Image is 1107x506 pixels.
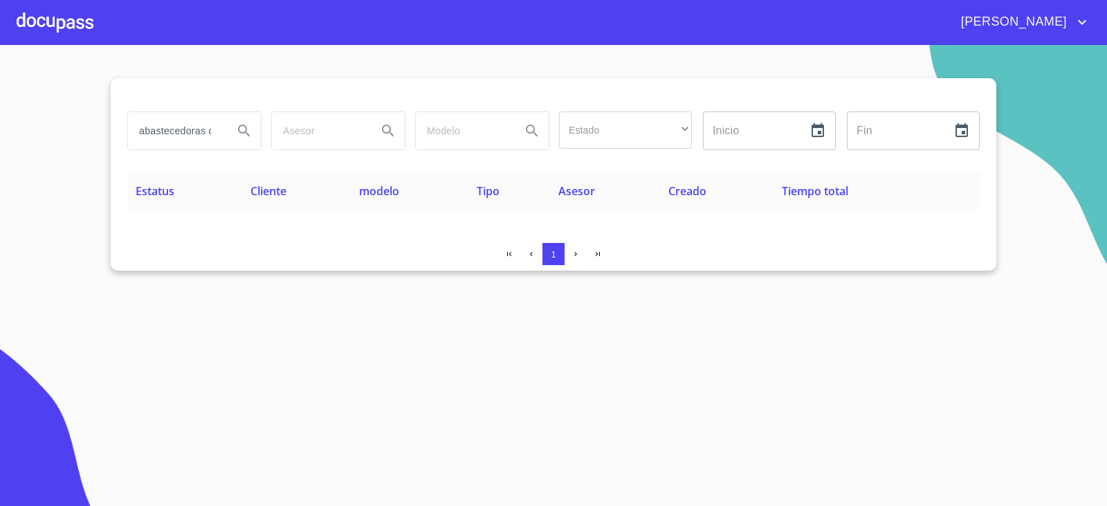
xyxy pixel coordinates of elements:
span: modelo [359,183,399,199]
button: 1 [542,243,565,265]
span: Creado [668,183,706,199]
span: Cliente [250,183,286,199]
input: search [128,112,222,150]
span: Estatus [136,183,174,199]
span: 1 [551,249,556,260]
div: ​ [559,111,692,149]
span: [PERSON_NAME] [951,11,1074,33]
input: search [416,112,510,150]
span: Tipo [477,183,500,199]
span: Asesor [558,183,595,199]
input: search [272,112,366,150]
button: Search [228,114,261,147]
button: Search [515,114,549,147]
button: account of current user [951,11,1090,33]
button: Search [372,114,405,147]
span: Tiempo total [782,183,848,199]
